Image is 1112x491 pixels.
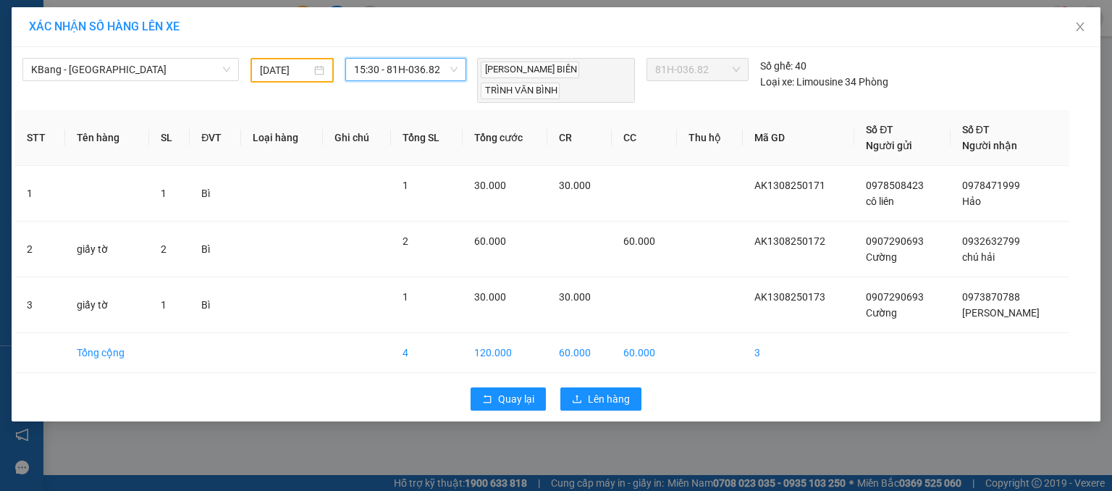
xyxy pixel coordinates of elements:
td: 3 [743,333,854,373]
td: Bì [190,166,241,222]
span: 1 [403,180,408,191]
span: Cường [866,251,897,263]
span: Hảo [962,196,981,207]
div: Limousine 34 Phòng [760,74,888,90]
span: Lên hàng [588,391,630,407]
span: Số ghế: [760,58,793,74]
th: CC [612,110,677,166]
span: AK1308250171 [754,180,825,191]
th: SL [149,110,190,166]
td: Tổng cộng [65,333,149,373]
span: 1 [403,291,408,303]
span: 1 [161,299,167,311]
span: Quay lại [498,391,534,407]
th: Mã GD [743,110,854,166]
td: 3 [15,277,65,333]
th: Loại hàng [241,110,322,166]
th: Tên hàng [65,110,149,166]
span: 15:30 - 81H-036.82 [354,59,458,80]
td: 120.000 [463,333,547,373]
span: Loại xe: [760,74,794,90]
span: 60.000 [474,235,506,247]
span: 30.000 [559,180,591,191]
th: ĐVT [190,110,241,166]
span: 0907290693 [866,291,924,303]
th: Ghi chú [323,110,392,166]
span: 81H-036.82 [655,59,739,80]
span: Cường [866,307,897,319]
span: 0978471999 [962,180,1020,191]
button: rollbackQuay lại [471,387,546,411]
th: Thu hộ [677,110,743,166]
td: 60.000 [547,333,612,373]
td: 2 [15,222,65,277]
span: upload [572,394,582,406]
span: 1 [161,188,167,199]
span: AK1308250172 [754,235,825,247]
span: 30.000 [474,180,506,191]
th: CR [547,110,612,166]
span: [PERSON_NAME] [962,307,1040,319]
td: giấy tờ [65,277,149,333]
td: 1 [15,166,65,222]
td: Bì [190,277,241,333]
span: rollback [482,394,492,406]
span: 0907290693 [866,235,924,247]
th: Tổng SL [391,110,462,166]
span: Số ĐT [962,124,990,135]
span: Số ĐT [866,124,893,135]
span: close [1074,21,1086,33]
span: Người nhận [962,140,1017,151]
div: 40 [760,58,806,74]
span: chú hải [962,251,995,263]
button: uploadLên hàng [560,387,641,411]
span: 2 [161,243,167,255]
td: 4 [391,333,462,373]
span: [PERSON_NAME] BIÊN [481,62,579,78]
span: KBang - Sài Gòn [31,59,230,80]
span: 0973870788 [962,291,1020,303]
td: giấy tờ [65,222,149,277]
span: 60.000 [623,235,655,247]
span: 30.000 [559,291,591,303]
span: 0978508423 [866,180,924,191]
th: STT [15,110,65,166]
th: Tổng cước [463,110,547,166]
span: XÁC NHẬN SỐ HÀNG LÊN XE [29,20,180,33]
input: 13/08/2025 [260,62,311,78]
span: 2 [403,235,408,247]
button: Close [1060,7,1100,48]
span: AK1308250173 [754,291,825,303]
span: 30.000 [474,291,506,303]
span: Người gửi [866,140,912,151]
td: 60.000 [612,333,677,373]
span: cô liên [866,196,894,207]
td: Bì [190,222,241,277]
span: TRÌNH VĂN BÌNH [481,83,560,99]
span: 0932632799 [962,235,1020,247]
